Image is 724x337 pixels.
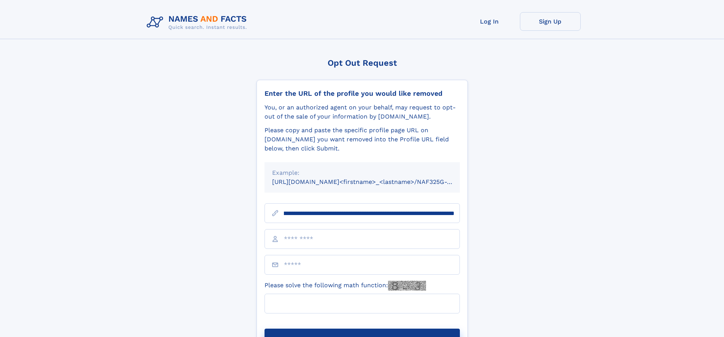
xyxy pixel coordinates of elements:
[459,12,520,31] a: Log In
[144,12,253,33] img: Logo Names and Facts
[265,89,460,98] div: Enter the URL of the profile you would like removed
[257,58,468,68] div: Opt Out Request
[272,168,452,177] div: Example:
[265,103,460,121] div: You, or an authorized agent on your behalf, may request to opt-out of the sale of your informatio...
[265,126,460,153] div: Please copy and paste the specific profile page URL on [DOMAIN_NAME] you want removed into the Pr...
[265,281,426,291] label: Please solve the following math function:
[520,12,581,31] a: Sign Up
[272,178,474,185] small: [URL][DOMAIN_NAME]<firstname>_<lastname>/NAF325G-xxxxxxxx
